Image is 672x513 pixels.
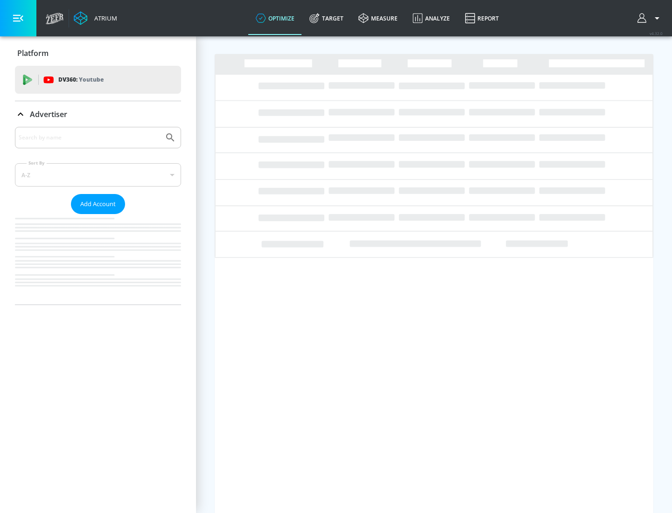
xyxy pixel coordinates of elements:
button: Add Account [71,194,125,214]
a: optimize [248,1,302,35]
div: Advertiser [15,101,181,127]
a: Atrium [74,11,117,25]
label: Sort By [27,160,47,166]
span: Add Account [80,199,116,209]
nav: list of Advertiser [15,214,181,305]
p: Advertiser [30,109,67,119]
p: Youtube [79,75,104,84]
span: v 4.32.0 [650,31,663,36]
a: measure [351,1,405,35]
div: A-Z [15,163,181,187]
a: Report [457,1,506,35]
p: Platform [17,48,49,58]
div: Platform [15,40,181,66]
div: Atrium [91,14,117,22]
a: Target [302,1,351,35]
div: Advertiser [15,127,181,305]
a: Analyze [405,1,457,35]
div: DV360: Youtube [15,66,181,94]
p: DV360: [58,75,104,85]
input: Search by name [19,132,160,144]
